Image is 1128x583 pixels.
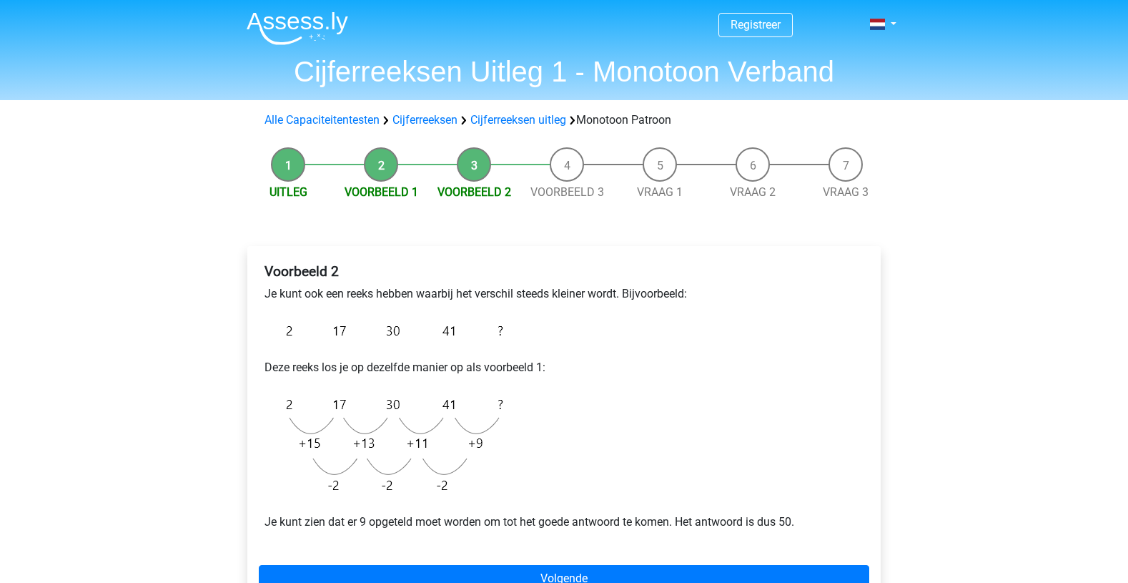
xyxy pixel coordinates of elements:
img: Assessly [247,11,348,45]
a: Cijferreeksen [392,113,457,127]
p: Je kunt zien dat er 9 opgeteld moet worden om tot het goede antwoord te komen. Het antwoord is du... [264,514,864,531]
h1: Cijferreeksen Uitleg 1 - Monotoon Verband [235,54,893,89]
img: Monotonous_Example_2_2.png [264,388,510,502]
p: Deze reeks los je op dezelfde manier op als voorbeeld 1: [264,359,864,376]
a: Voorbeeld 3 [530,185,604,199]
a: Cijferreeksen uitleg [470,113,566,127]
a: Registreer [731,18,781,31]
a: Uitleg [269,185,307,199]
a: Voorbeeld 2 [437,185,511,199]
p: Je kunt ook een reeks hebben waarbij het verschil steeds kleiner wordt. Bijvoorbeeld: [264,285,864,303]
a: Vraag 3 [823,185,869,199]
img: Monotonous_Example_2.png [264,314,510,348]
a: Vraag 2 [730,185,776,199]
a: Voorbeeld 1 [345,185,418,199]
b: Voorbeeld 2 [264,263,339,280]
div: Monotoon Patroon [259,112,869,129]
a: Vraag 1 [637,185,683,199]
a: Alle Capaciteitentesten [264,113,380,127]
